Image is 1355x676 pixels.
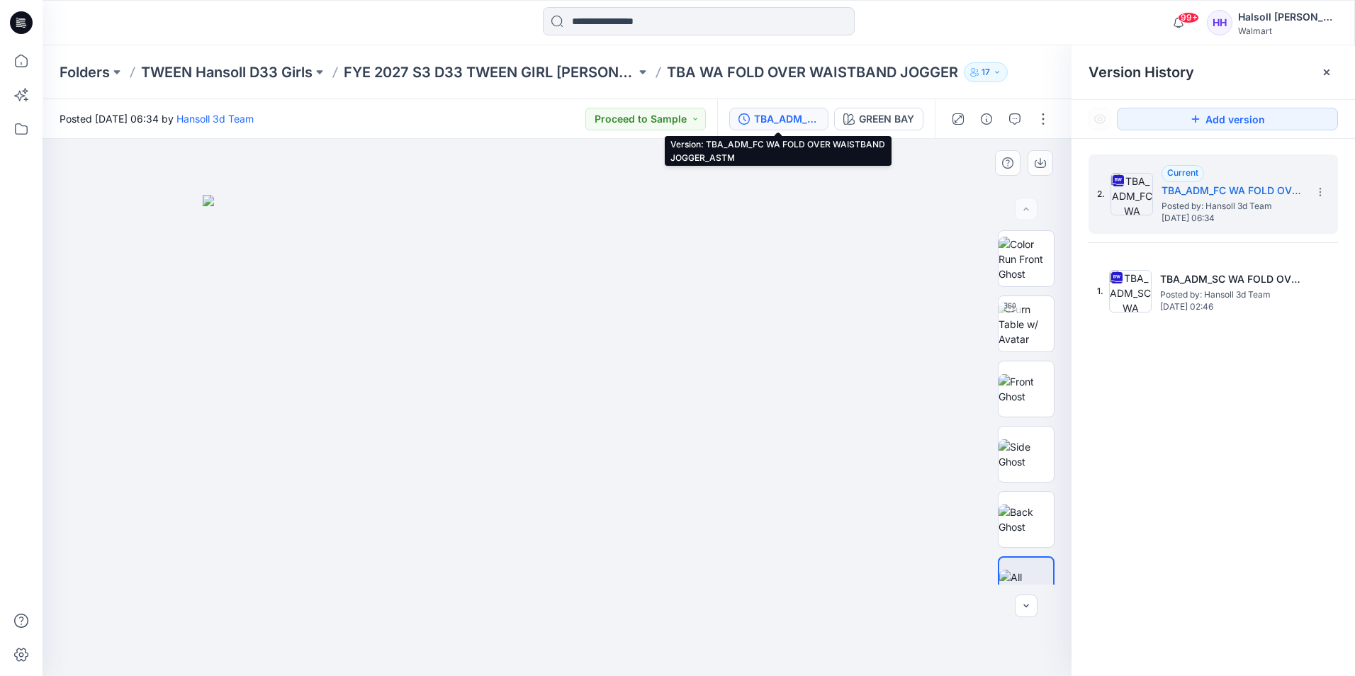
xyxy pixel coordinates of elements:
span: 99+ [1178,12,1199,23]
div: Walmart [1238,26,1337,36]
h5: TBA_ADM_SC WA FOLD OVER WAISTBAND JOGGER_ASTM [1160,271,1302,288]
div: TBA_ADM_FC WA FOLD OVER WAISTBAND JOGGER_ASTM [754,111,819,127]
button: Add version [1117,108,1338,130]
a: Folders [60,62,110,82]
p: 17 [982,64,990,80]
img: eyJhbGciOiJIUzI1NiIsImtpZCI6IjAiLCJzbHQiOiJzZXMiLCJ0eXAiOiJKV1QifQ.eyJkYXRhIjp7InR5cGUiOiJzdG9yYW... [203,195,911,676]
button: TBA_ADM_FC WA FOLD OVER WAISTBAND JOGGER_ASTM [729,108,828,130]
a: TWEEN Hansoll D33 Girls [141,62,313,82]
button: Details [975,108,998,130]
div: GREEN BAY [859,111,914,127]
img: Turn Table w/ Avatar [999,302,1054,347]
button: Close [1321,67,1332,78]
span: Posted [DATE] 06:34 by [60,111,254,126]
p: TBA WA FOLD OVER WAISTBAND JOGGER [667,62,958,82]
img: TBA_ADM_SC WA FOLD OVER WAISTBAND JOGGER_ASTM [1109,270,1152,312]
h5: TBA_ADM_FC WA FOLD OVER WAISTBAND JOGGER_ASTM [1162,182,1303,199]
a: Hansoll 3d Team [176,113,254,125]
button: 17 [964,62,1008,82]
span: [DATE] 06:34 [1162,213,1303,223]
img: TBA_ADM_FC WA FOLD OVER WAISTBAND JOGGER_ASTM [1111,173,1153,215]
button: Show Hidden Versions [1089,108,1111,130]
img: Side Ghost [999,439,1054,469]
span: Version History [1089,64,1194,81]
img: Front Ghost [999,374,1054,404]
div: HH [1207,10,1232,35]
span: [DATE] 02:46 [1160,302,1302,312]
span: Posted by: Hansoll 3d Team [1162,199,1303,213]
span: 1. [1097,285,1103,298]
div: Halsoll [PERSON_NAME] Girls Design Team [1238,9,1337,26]
img: Color Run Front Ghost [999,237,1054,281]
a: FYE 2027 S3 D33 TWEEN GIRL [PERSON_NAME] [344,62,636,82]
span: Posted by: Hansoll 3d Team [1160,288,1302,302]
span: Current [1167,167,1198,178]
img: All colorways [999,570,1053,599]
img: Back Ghost [999,505,1054,534]
button: GREEN BAY [834,108,923,130]
span: 2. [1097,188,1105,201]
